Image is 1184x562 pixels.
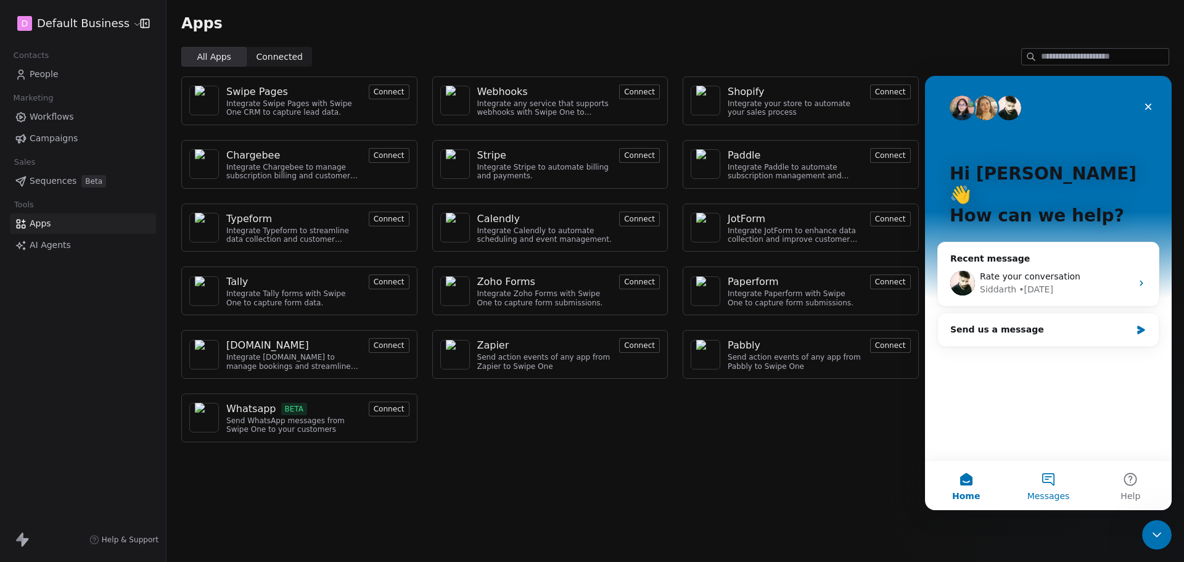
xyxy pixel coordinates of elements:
div: Pabbly [728,338,760,353]
img: NA [696,86,715,115]
span: Connected [257,51,303,64]
a: Connect [369,86,409,97]
div: Tally [226,275,248,289]
span: Contacts [8,46,54,65]
a: Swipe Pages [226,85,361,99]
button: Connect [369,402,409,416]
span: Tools [9,196,39,214]
a: Connect [870,86,911,97]
div: Integrate any service that supports webhooks with Swipe One to capture and automate data workflows. [477,99,612,117]
a: NA [189,86,219,115]
span: Default Business [37,15,129,31]
a: NA [189,213,219,242]
a: Connect [369,149,409,161]
div: Paperform [728,275,779,289]
a: Paperform [728,275,863,289]
button: Connect [619,275,660,289]
img: NA [696,340,715,370]
span: People [30,68,59,81]
div: Webhooks [477,85,528,99]
a: Connect [619,213,660,225]
a: Apps [10,213,156,234]
a: Connect [619,149,660,161]
span: Beta [81,175,106,188]
span: Help & Support [102,535,158,545]
img: NA [195,86,213,115]
button: Connect [369,275,409,289]
a: Stripe [477,148,612,163]
a: Connect [870,276,911,287]
div: Integrate Stripe to automate billing and payments. [477,163,612,181]
button: Connect [619,85,660,99]
a: NA [189,340,219,370]
a: Workflows [10,107,156,127]
a: NA [691,86,720,115]
div: Integrate Chargebee to manage subscription billing and customer data. [226,163,361,181]
a: Connect [619,86,660,97]
div: Integrate Tally forms with Swipe One to capture form data. [226,289,361,307]
a: Connect [619,339,660,351]
iframe: Intercom live chat [1142,520,1172,550]
a: NA [440,149,470,179]
button: Connect [619,212,660,226]
a: NA [189,403,219,432]
div: Integrate JotForm to enhance data collection and improve customer engagement. [728,226,863,244]
div: Send action events of any app from Zapier to Swipe One [477,353,612,371]
a: AI Agents [10,235,156,255]
a: Connect [870,149,911,161]
div: Zapier [477,338,509,353]
span: Marketing [8,89,59,107]
img: NA [195,403,213,432]
div: Send action events of any app from Pabbly to Swipe One [728,353,863,371]
a: NA [440,213,470,242]
img: NA [195,213,213,242]
a: WhatsappBETA [226,402,361,416]
button: Connect [870,148,911,163]
div: Integrate Calendly to automate scheduling and event management. [477,226,612,244]
img: NA [446,213,464,242]
div: Integrate Paperform with Swipe One to capture form submissions. [728,289,863,307]
a: Shopify [728,85,863,99]
a: NA [189,149,219,179]
div: Integrate Paddle to automate subscription management and customer engagement. [728,163,863,181]
span: Workflows [30,110,74,123]
a: Zoho Forms [477,275,612,289]
button: Connect [619,338,660,353]
div: Integrate your store to automate your sales process [728,99,863,117]
div: Typeform [226,212,272,226]
a: Connect [369,339,409,351]
button: Connect [369,338,409,353]
a: Connect [619,276,660,287]
a: Connect [369,213,409,225]
a: Typeform [226,212,361,226]
a: Zapier [477,338,612,353]
a: Paddle [728,148,863,163]
span: Apps [181,14,223,33]
button: Connect [369,212,409,226]
button: Connect [870,212,911,226]
a: NA [189,276,219,306]
a: Calendly [477,212,612,226]
div: Stripe [477,148,506,163]
span: AI Agents [30,239,71,252]
div: Whatsapp [226,402,276,416]
span: D [22,17,28,30]
img: NA [195,340,213,370]
iframe: Intercom live chat [925,76,1172,510]
a: Connect [369,403,409,415]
